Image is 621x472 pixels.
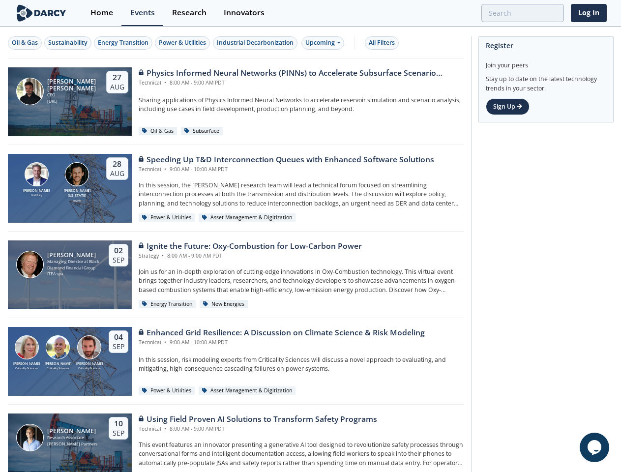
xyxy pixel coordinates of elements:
div: Technical 9:00 AM - 10:00 AM PDT [139,339,425,347]
img: Ross Dakin [77,335,101,359]
a: Ruben Rodriguez Torrado [PERSON_NAME] [PERSON_NAME] CEO [URL] 27 Aug Physics Informed Neural Netw... [8,67,464,136]
span: • [163,425,168,432]
img: Ruben Rodriguez Torrado [16,78,44,105]
div: 27 [110,73,124,83]
div: Oil & Gas [139,127,177,136]
div: Criticality Sciences [11,366,43,370]
p: In this session, risk modeling experts from Criticality Sciences will discuss a novel approach to... [139,355,464,374]
div: envelio [62,199,92,203]
span: • [163,166,168,173]
img: Brian Fitzsimons [25,162,49,186]
iframe: chat widget [580,433,611,462]
p: Join us for an in-depth exploration of cutting-edge innovations in Oxy-Combustion technology. Thi... [139,267,464,295]
a: Sign Up [486,98,530,115]
div: CEO [47,92,97,98]
img: Susan Ginsburg [15,335,39,359]
span: • [160,252,166,259]
div: [URL] [47,98,97,105]
img: Juan Mayol [16,424,44,451]
div: Events [130,9,155,17]
div: Criticality Sciences [74,366,105,370]
div: Enhanced Grid Resilience: A Discussion on Climate Science & Risk Modeling [139,327,425,339]
div: Technical 8:00 AM - 9:00 AM PDT [139,425,377,433]
span: • [163,79,168,86]
div: Subsurface [181,127,223,136]
div: Join your peers [486,54,606,70]
div: Research [172,9,207,17]
div: GridUnity [21,193,52,197]
div: Sep [113,429,124,438]
div: Sustainability [48,38,88,47]
div: Power & Utilities [139,213,195,222]
img: Luigi Montana [65,162,89,186]
div: [PERSON_NAME] [42,361,74,367]
a: Log In [571,4,607,22]
div: All Filters [369,38,395,47]
div: Power & Utilities [159,38,206,47]
div: Oil & Gas [12,38,38,47]
div: Home [90,9,113,17]
span: • [163,339,168,346]
p: Sharing applications of Physics Informed Neural Networks to accelerate reservoir simulation and s... [139,96,464,114]
div: Speeding Up T&D Interconnection Queues with Enhanced Software Solutions [139,154,434,166]
div: Managing Director at Black Diamond Financial Group [47,259,100,271]
div: [PERSON_NAME] Partners [47,441,97,447]
div: Energy Transition [98,38,148,47]
div: Aug [110,83,124,91]
button: Sustainability [44,36,91,50]
button: Energy Transition [94,36,152,50]
div: Sep [113,342,124,351]
div: Power & Utilities [139,386,195,395]
div: New Energies [200,300,248,309]
div: Technical 9:00 AM - 10:00 AM PDT [139,166,434,174]
img: Ben Ruddell [46,335,70,359]
button: Oil & Gas [8,36,42,50]
div: 04 [113,332,124,342]
p: This event features an innovator presenting a generative AI tool designed to revolutionize safety... [139,441,464,468]
a: Patrick Imeson [PERSON_NAME] Managing Director at Black Diamond Financial Group ITEA spa 02 Sep I... [8,240,464,309]
div: Stay up to date on the latest technology trends in your sector. [486,70,606,93]
div: Physics Informed Neural Networks (PINNs) to Accelerate Subsurface Scenario Analysis [139,67,464,79]
a: Brian Fitzsimons [PERSON_NAME] GridUnity Luigi Montana [PERSON_NAME][US_STATE] envelio 28 Aug Spe... [8,154,464,223]
div: [PERSON_NAME] [PERSON_NAME] [47,78,97,92]
div: Strategy 8:00 AM - 9:00 AM PDT [139,252,362,260]
input: Advanced Search [481,4,564,22]
div: 28 [110,159,124,169]
div: Technical 8:00 AM - 9:00 AM PDT [139,79,464,87]
button: Power & Utilities [155,36,210,50]
div: Innovators [224,9,265,17]
div: Upcoming [301,36,344,50]
div: Aug [110,169,124,178]
p: In this session, the [PERSON_NAME] research team will lead a technical forum focused on streamlin... [139,181,464,208]
div: Using Field Proven AI Solutions to Transform Safety Programs [139,413,377,425]
div: Ignite the Future: Oxy-Combustion for Low-Carbon Power [139,240,362,252]
div: [PERSON_NAME] [47,252,100,259]
div: Criticality Sciences [42,366,74,370]
div: Register [486,37,606,54]
div: Asset Management & Digitization [199,386,296,395]
button: All Filters [365,36,399,50]
div: [PERSON_NAME] [74,361,105,367]
div: Industrial Decarbonization [217,38,294,47]
div: [PERSON_NAME][US_STATE] [62,188,92,199]
div: [PERSON_NAME] [11,361,43,367]
img: Patrick Imeson [16,251,44,278]
div: [PERSON_NAME] [21,188,52,194]
div: ITEA spa [47,271,100,277]
div: [PERSON_NAME] [47,428,97,435]
div: Asset Management & Digitization [199,213,296,222]
div: Sep [113,256,124,265]
div: Energy Transition [139,300,196,309]
img: logo-wide.svg [15,4,68,22]
div: Research Associate [47,435,97,441]
button: Industrial Decarbonization [213,36,297,50]
a: Susan Ginsburg [PERSON_NAME] Criticality Sciences Ben Ruddell [PERSON_NAME] Criticality Sciences ... [8,327,464,396]
div: 02 [113,246,124,256]
div: 10 [113,419,124,429]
